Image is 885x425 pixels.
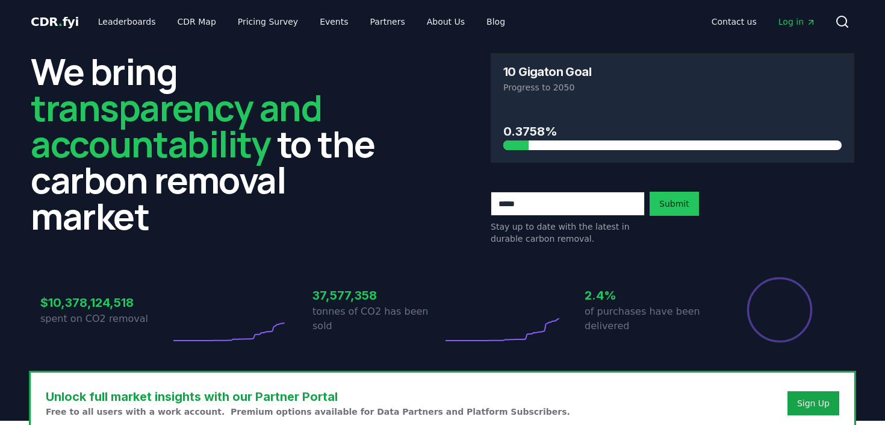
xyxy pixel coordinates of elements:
span: Log in [778,16,816,28]
button: Sign Up [787,391,839,415]
h3: 0.3758% [503,122,842,140]
a: Blog [477,11,515,33]
h3: Unlock full market insights with our Partner Portal [46,388,570,406]
a: Events [310,11,358,33]
p: tonnes of CO2 has been sold [312,304,442,333]
p: Stay up to date with the latest in durable carbon removal. [491,221,645,245]
a: Contact us [702,11,766,33]
p: of purchases have been delivered [585,304,715,333]
a: About Us [417,11,474,33]
h3: $10,378,124,518 [40,294,170,312]
p: spent on CO2 removal [40,312,170,326]
span: . [58,14,63,29]
h2: We bring to the carbon removal market [31,53,394,234]
h3: 2.4% [585,286,715,304]
nav: Main [88,11,515,33]
h3: 37,577,358 [312,286,442,304]
span: transparency and accountability [31,83,321,168]
a: CDR.fyi [31,13,79,30]
a: CDR Map [168,11,226,33]
div: Percentage of sales delivered [746,276,813,344]
a: Sign Up [797,397,830,409]
p: Progress to 2050 [503,81,842,93]
a: Pricing Survey [228,11,308,33]
h3: 10 Gigaton Goal [503,66,591,78]
nav: Main [702,11,825,33]
span: CDR fyi [31,14,79,29]
a: Partners [361,11,415,33]
a: Leaderboards [88,11,166,33]
button: Submit [650,192,699,216]
a: Log in [769,11,825,33]
p: Free to all users with a work account. Premium options available for Data Partners and Platform S... [46,406,570,418]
